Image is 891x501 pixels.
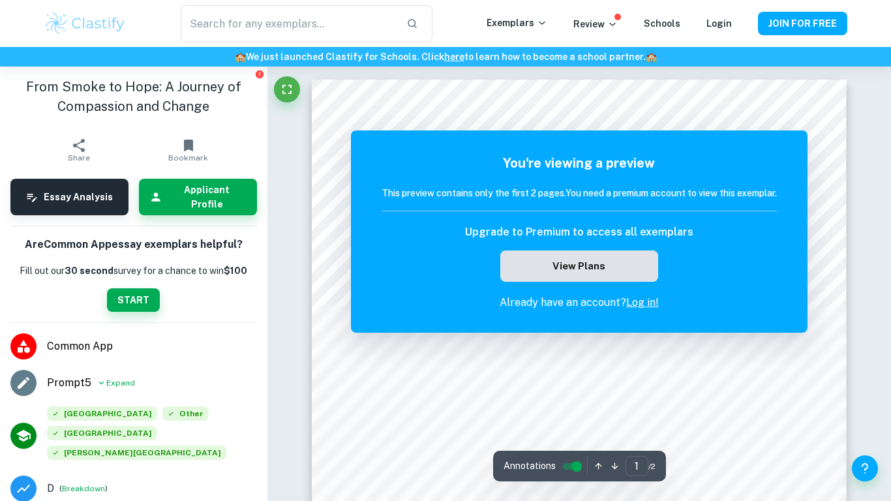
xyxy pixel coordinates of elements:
p: Already have an account? [382,295,777,311]
button: Fullscreen [274,76,300,102]
h5: You're viewing a preview [382,153,777,173]
h6: Upgrade to Premium to access all exemplars [465,224,693,240]
h6: This preview contains only the first 2 pages. You need a premium account to view this exemplar. [382,186,777,200]
div: Accepted: Drexel University [47,406,157,426]
div: Accepted: Minerva University [47,446,226,465]
a: Prompt5 [47,375,91,391]
img: Clastify logo [44,10,127,37]
p: Fill out our survey for a chance to win [20,264,247,278]
strong: $100 [224,266,247,276]
h6: Applicant Profile [168,183,247,211]
button: Share [24,132,134,168]
button: Expand [97,375,135,391]
p: Grade [47,481,54,496]
button: View Plans [500,250,658,282]
a: Login [706,18,732,29]
span: Other [162,406,209,421]
button: Report issue [255,69,265,79]
a: here [444,52,464,62]
span: 🏫 [235,52,246,62]
h1: From Smoke to Hope: A Journey of Compassion and Change [10,77,257,116]
p: Review [573,17,618,31]
span: Expand [106,377,135,389]
span: Bookmark [168,153,208,162]
span: [GEOGRAPHIC_DATA] [47,406,157,421]
a: Schools [644,18,680,29]
span: Annotations [504,459,556,473]
h6: Are Common App essay exemplars helpful? [25,237,243,253]
span: Common App [47,339,257,354]
span: ( ) [59,482,108,494]
p: Exemplars [487,16,547,30]
span: / 2 [648,461,656,472]
button: Help and Feedback [852,455,878,481]
button: START [107,288,160,312]
a: Log in! [626,296,659,309]
div: Accepted: Beloit College [47,426,157,446]
h6: We just launched Clastify for Schools. Click to learn how to become a school partner. [3,50,888,64]
button: Breakdown [62,483,105,494]
b: 30 second [65,266,113,276]
input: Search for any exemplars... [181,5,396,42]
h6: Essay Analysis [44,190,113,204]
span: Prompt 5 [47,375,91,391]
button: Essay Analysis [10,179,128,215]
span: [GEOGRAPHIC_DATA] [47,426,157,440]
span: Share [68,153,90,162]
div: Accepted: Other [162,406,209,426]
span: 🏫 [646,52,657,62]
button: Applicant Profile [139,179,257,215]
span: [PERSON_NAME][GEOGRAPHIC_DATA] [47,446,226,460]
button: Bookmark [134,132,243,168]
button: JOIN FOR FREE [758,12,847,35]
